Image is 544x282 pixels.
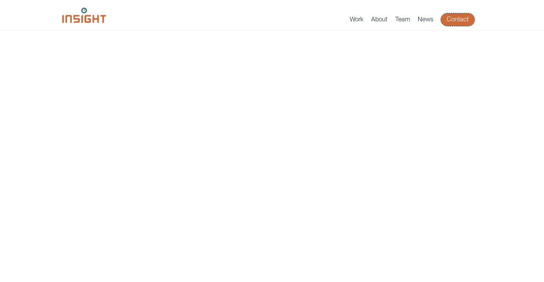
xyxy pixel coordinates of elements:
[395,15,410,26] a: Team
[350,15,363,26] a: Work
[371,15,387,26] a: About
[418,15,433,26] a: News
[441,13,475,26] a: Contact
[350,13,482,26] nav: primary navigation menu
[62,8,106,23] img: Insight Marketing Design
